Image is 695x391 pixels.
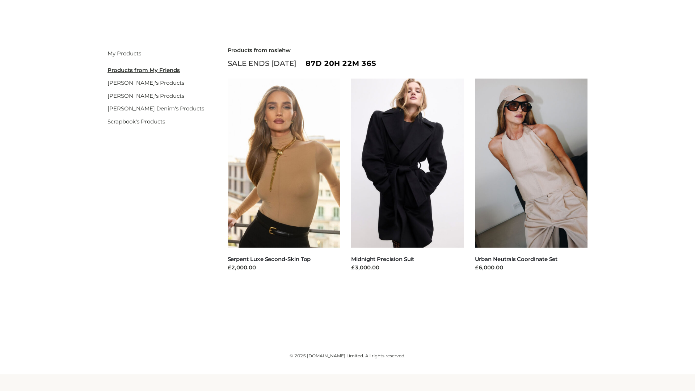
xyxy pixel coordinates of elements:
div: £3,000.00 [351,264,464,272]
a: Midnight Precision Suit [351,256,414,262]
div: £2,000.00 [228,264,341,272]
span: 87d 20h 22m 36s [306,57,376,70]
a: Urban Neutrals Coordinate Set [475,256,558,262]
div: £6,000.00 [475,264,588,272]
a: Scrapbook's Products [108,118,165,125]
a: [PERSON_NAME] Denim's Products [108,105,204,112]
a: [PERSON_NAME]'s Products [108,92,184,99]
u: Products from My Friends [108,67,180,73]
h2: Products from rosiehw [228,47,588,54]
a: Serpent Luxe Second-Skin Top [228,256,311,262]
div: SALE ENDS [DATE] [228,57,588,70]
a: My Products [108,50,141,57]
div: © 2025 [DOMAIN_NAME] Limited. All rights reserved. [108,352,587,360]
a: [PERSON_NAME]'s Products [108,79,184,86]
